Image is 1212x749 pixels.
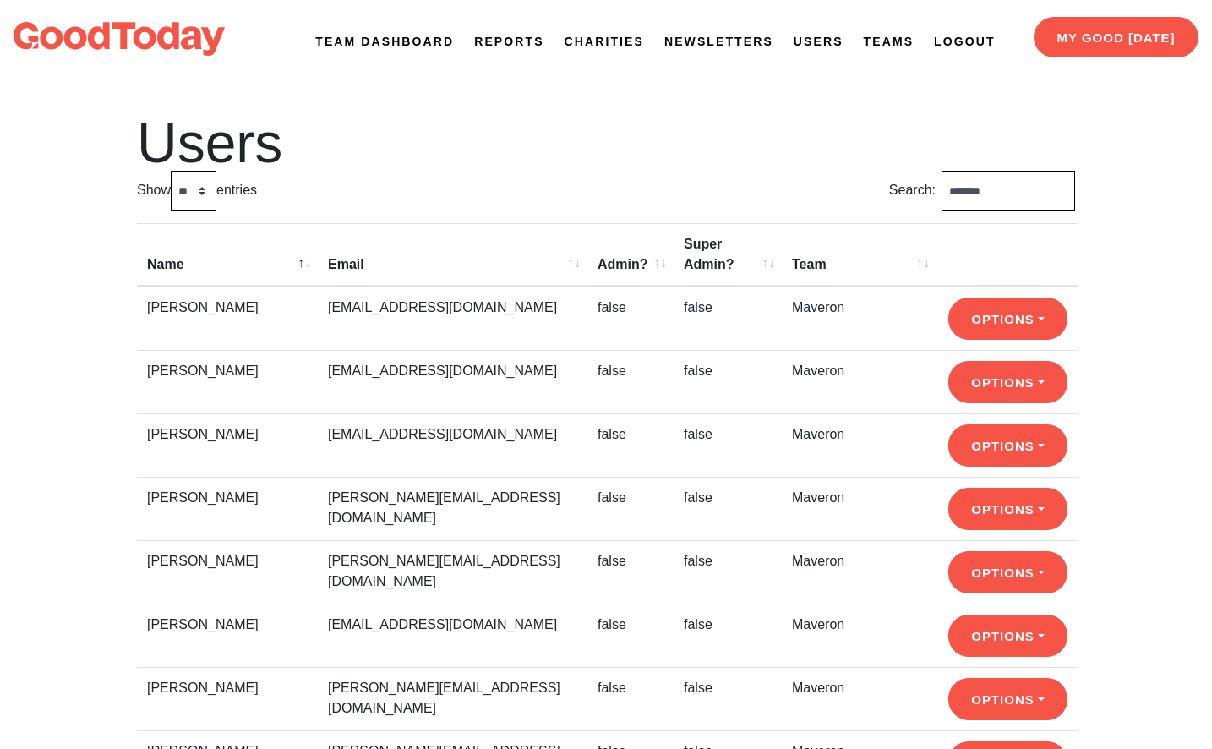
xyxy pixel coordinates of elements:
td: Maveron [782,413,936,477]
th: Admin?: activate to sort column ascending [587,223,674,287]
th: Team: activate to sort column ascending [782,223,936,287]
td: [PERSON_NAME][EMAIL_ADDRESS][DOMAIN_NAME] [318,667,587,730]
select: Showentries [171,171,216,211]
td: [PERSON_NAME] [137,667,318,730]
td: [PERSON_NAME] [137,350,318,413]
td: [EMAIL_ADDRESS][DOMAIN_NAME] [318,350,587,413]
td: Maveron [782,287,936,350]
td: false [587,604,674,667]
button: Options [948,361,1067,403]
td: Maveron [782,540,936,604]
td: [EMAIL_ADDRESS][DOMAIN_NAME] [318,413,587,477]
a: Charities [565,33,644,51]
td: [PERSON_NAME] [137,477,318,540]
button: Options [948,551,1067,593]
button: Options [948,615,1067,657]
td: [PERSON_NAME][EMAIL_ADDRESS][DOMAIN_NAME] [318,477,587,540]
td: false [587,667,674,730]
td: false [587,477,674,540]
td: false [674,413,782,477]
td: false [587,540,674,604]
th: Super Admin?: activate to sort column ascending [674,223,782,287]
button: Options [948,424,1067,467]
button: Options [948,678,1067,720]
img: logo-dark-da6b47b19159aada33782b937e4e11ca563a98e0ec6b0b8896e274de7198bfd4.svg [14,22,225,56]
a: Newsletters [664,33,773,51]
button: Options [948,488,1067,530]
a: Teams [864,33,914,51]
td: false [674,287,782,350]
a: Team Dashboard [315,33,454,51]
td: [PERSON_NAME] [137,287,318,350]
td: Maveron [782,604,936,667]
label: Search: [889,171,1075,211]
td: Maveron [782,477,936,540]
a: Logout [934,33,995,51]
td: [PERSON_NAME] [137,540,318,604]
th: Name: activate to sort column descending [137,223,318,287]
input: Search: [942,171,1075,211]
td: false [674,477,782,540]
td: false [587,413,674,477]
td: Maveron [782,667,936,730]
button: Options [948,298,1067,340]
td: Maveron [782,350,936,413]
label: Show entries [137,171,257,211]
td: [EMAIL_ADDRESS][DOMAIN_NAME] [318,604,587,667]
td: [EMAIL_ADDRESS][DOMAIN_NAME] [318,287,587,350]
td: [PERSON_NAME] [137,604,318,667]
td: [PERSON_NAME][EMAIL_ADDRESS][DOMAIN_NAME] [318,540,587,604]
th: Email: activate to sort column ascending [318,223,587,287]
a: Reports [474,33,543,51]
td: false [587,287,674,350]
a: My Good [DATE] [1034,17,1198,57]
h1: Users [137,115,1075,171]
td: false [674,540,782,604]
a: Users [794,33,843,51]
td: false [674,667,782,730]
td: [PERSON_NAME] [137,413,318,477]
td: false [674,604,782,667]
td: false [674,350,782,413]
td: false [587,350,674,413]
